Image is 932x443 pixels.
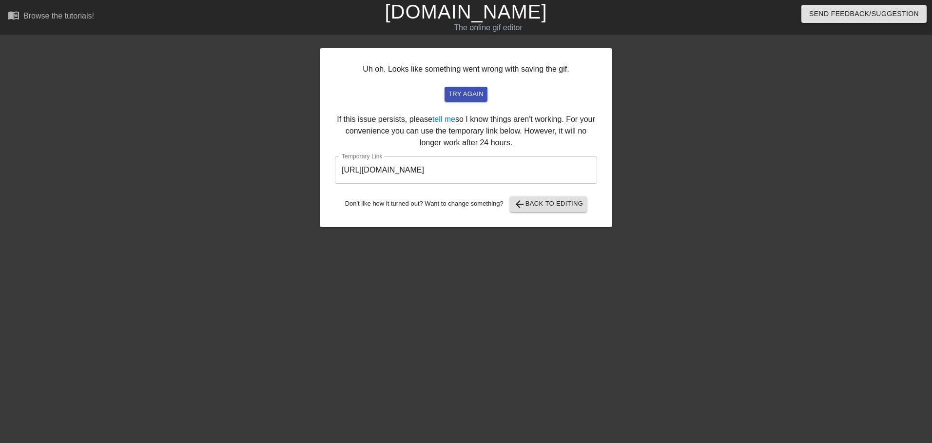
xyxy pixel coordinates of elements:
[320,48,612,227] div: Uh oh. Looks like something went wrong with saving the gif. If this issue persists, please so I k...
[385,1,547,22] a: [DOMAIN_NAME]
[335,196,597,212] div: Don't like how it turned out? Want to change something?
[315,22,660,34] div: The online gif editor
[514,198,583,210] span: Back to Editing
[23,12,94,20] div: Browse the tutorials!
[432,115,455,123] a: tell me
[335,156,597,184] input: bare
[445,87,487,102] button: try again
[8,9,19,21] span: menu_book
[510,196,587,212] button: Back to Editing
[448,89,484,100] span: try again
[8,9,94,24] a: Browse the tutorials!
[801,5,927,23] button: Send Feedback/Suggestion
[514,198,525,210] span: arrow_back
[809,8,919,20] span: Send Feedback/Suggestion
